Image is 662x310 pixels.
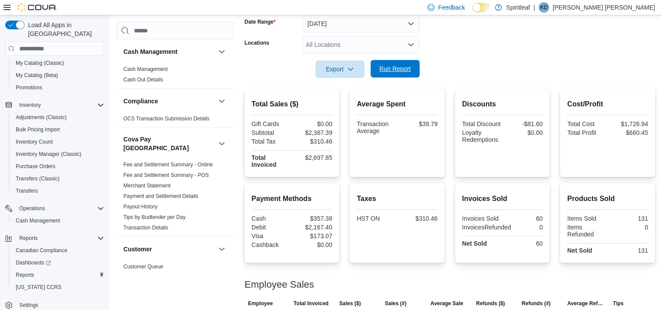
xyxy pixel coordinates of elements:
[609,247,648,254] div: 131
[16,84,42,91] span: Promotions
[12,173,104,184] span: Transfers (Classic)
[123,193,198,199] a: Payment and Settlement Details
[123,47,178,56] h3: Cash Management
[252,224,290,231] div: Debit
[462,99,543,109] h2: Discounts
[9,69,108,81] button: My Catalog (Beta)
[302,15,420,32] button: [DATE]
[9,269,108,281] button: Reports
[9,81,108,94] button: Promotions
[12,58,68,68] a: My Catalog (Classic)
[2,99,108,111] button: Inventory
[9,244,108,257] button: Canadian Compliance
[16,72,58,79] span: My Catalog (Beta)
[123,135,215,152] button: Cova Pay [GEOGRAPHIC_DATA]
[399,215,438,222] div: $310.46
[9,281,108,293] button: [US_STATE] CCRS
[12,270,104,280] span: Reports
[116,113,234,127] div: Compliance
[12,58,104,68] span: My Catalog (Classic)
[252,138,290,145] div: Total Tax
[2,202,108,215] button: Operations
[217,244,227,254] button: Customer
[123,263,163,270] span: Customer Queue
[567,120,606,127] div: Total Cost
[567,215,606,222] div: Items Sold
[252,232,290,240] div: Visa
[123,245,215,254] button: Customer
[12,186,41,196] a: Transfers
[9,123,108,136] button: Bulk Pricing Import
[504,120,543,127] div: -$81.60
[123,172,209,179] span: Fee and Settlement Summary - POS
[609,129,648,136] div: $660.45
[357,120,395,134] div: Transaction Average
[217,138,227,149] button: Cova Pay [GEOGRAPHIC_DATA]
[12,257,54,268] a: Dashboards
[123,77,163,83] a: Cash Out Details
[476,300,505,307] span: Refunds ($)
[217,96,227,106] button: Compliance
[252,215,290,222] div: Cash
[16,284,61,291] span: [US_STATE] CCRS
[123,182,171,189] span: Merchant Statement
[12,124,104,135] span: Bulk Pricing Import
[12,112,70,123] a: Adjustments (Classic)
[248,300,273,307] span: Employee
[315,60,364,78] button: Export
[515,224,543,231] div: 0
[462,120,501,127] div: Total Discount
[294,138,332,145] div: $310.46
[540,2,547,13] span: KD
[252,120,290,127] div: Gift Cards
[16,100,44,110] button: Inventory
[462,215,501,222] div: Invoices Sold
[16,138,53,145] span: Inventory Count
[19,102,41,109] span: Inventory
[12,186,104,196] span: Transfers
[294,241,332,248] div: $0.00
[9,57,108,69] button: My Catalog (Classic)
[539,2,549,13] div: Kenneth D L
[123,245,152,254] h3: Customer
[462,224,511,231] div: InvoicesRefunded
[12,215,104,226] span: Cash Management
[123,116,210,122] a: OCS Transaction Submission Details
[567,99,648,109] h2: Cost/Profit
[123,115,210,122] span: OCS Transaction Submission Details
[472,3,490,12] input: Dark Mode
[12,245,71,256] a: Canadian Compliance
[16,114,67,121] span: Adjustments (Classic)
[123,214,186,220] a: Tips by Budtender per Day
[16,163,56,170] span: Purchase Orders
[504,129,543,136] div: $0.00
[16,233,104,243] span: Reports
[9,148,108,160] button: Inventory Manager (Classic)
[123,161,213,168] span: Fee and Settlement Summary - Online
[506,2,530,13] p: Spiritleaf
[16,217,60,224] span: Cash Management
[12,70,62,81] a: My Catalog (Beta)
[462,194,543,204] h2: Invoices Sold
[472,12,473,13] span: Dark Mode
[407,41,414,48] button: Open list of options
[123,204,158,210] a: Payout History
[609,215,648,222] div: 131
[9,136,108,148] button: Inventory Count
[9,173,108,185] button: Transfers (Classic)
[294,215,332,222] div: $357.38
[12,137,56,147] a: Inventory Count
[567,224,606,238] div: Items Refunded
[567,247,592,254] strong: Net Sold
[12,124,63,135] a: Bulk Pricing Import
[12,215,63,226] a: Cash Management
[123,172,209,178] a: Fee and Settlement Summary - POS
[294,300,329,307] span: Total Invoiced
[18,3,57,12] img: Cova
[123,214,186,221] span: Tips by Budtender per Day
[12,270,38,280] a: Reports
[339,300,361,307] span: Sales ($)
[12,82,104,93] span: Promotions
[9,160,108,173] button: Purchase Orders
